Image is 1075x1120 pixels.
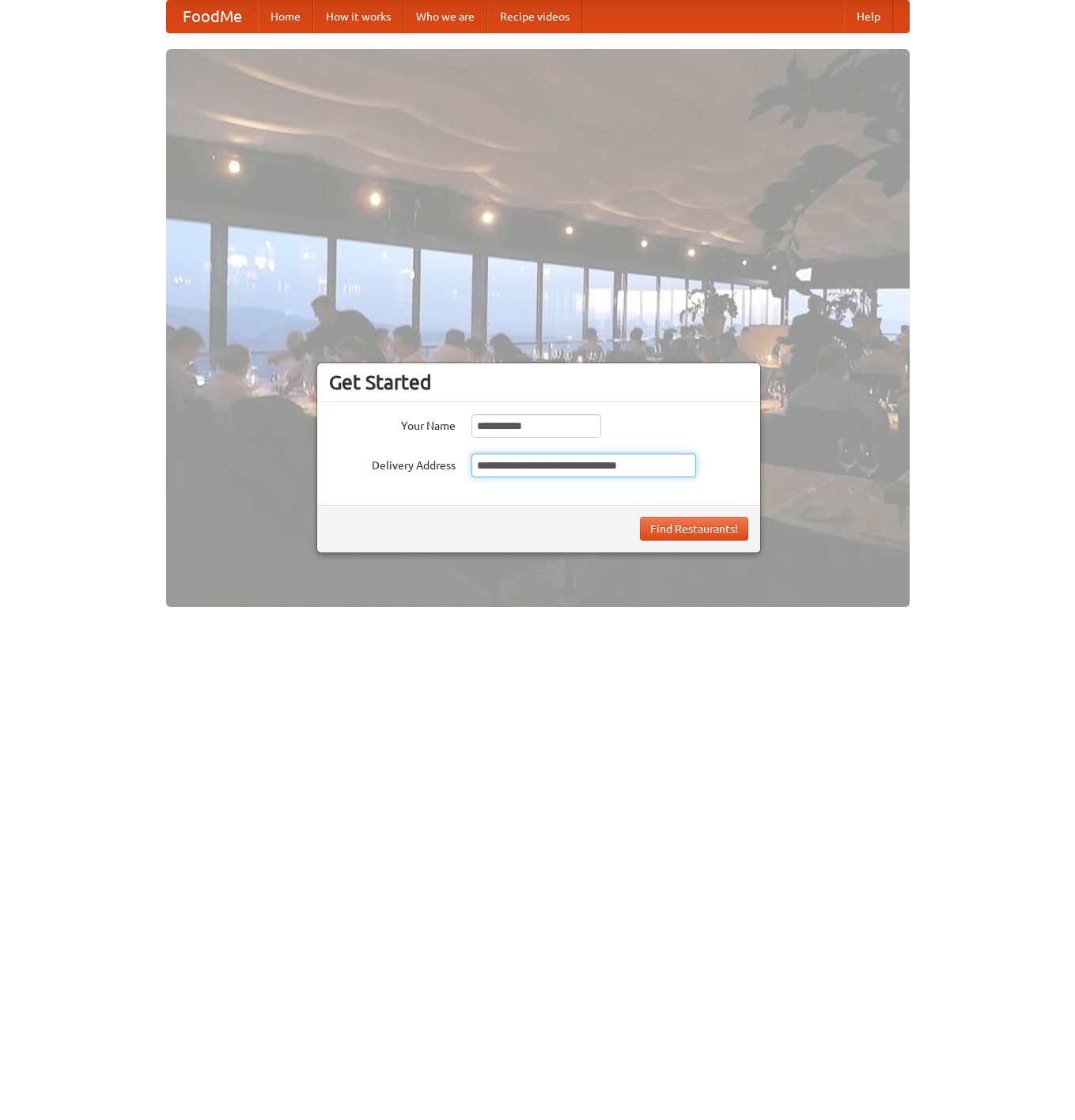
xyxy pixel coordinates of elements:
a: Who we are [403,1,487,32]
a: Home [258,1,313,32]
label: Your Name [329,414,456,434]
a: How it works [313,1,403,32]
a: Help [844,1,893,32]
label: Delivery Address [329,454,456,473]
h3: Get Started [329,370,748,394]
button: Find Restaurants! [640,517,748,541]
a: FoodMe [167,1,258,32]
a: Recipe videos [487,1,582,32]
